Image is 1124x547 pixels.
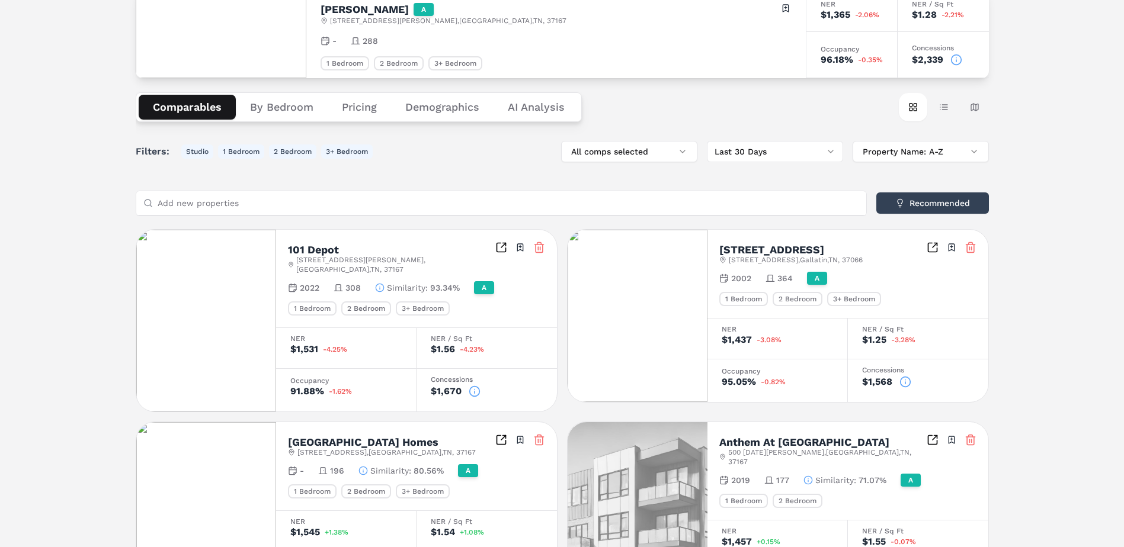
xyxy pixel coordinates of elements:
[290,345,318,354] div: $1,531
[494,95,579,120] button: AI Analysis
[891,538,916,545] span: -0.07%
[862,326,974,333] div: NER / Sq Ft
[773,494,822,508] div: 2 Bedroom
[431,527,455,537] div: $1.54
[428,56,482,70] div: 3+ Bedroom
[431,376,543,383] div: Concessions
[391,95,494,120] button: Demographics
[858,56,883,63] span: -0.35%
[862,335,886,345] div: $1.25
[495,242,507,253] a: Inspect Comparables
[731,474,750,486] span: 2019
[297,448,476,457] span: [STREET_ADDRESS] , [GEOGRAPHIC_DATA] , TN , 37167
[460,529,484,536] span: +1.08%
[290,387,324,396] div: 91.88%
[821,1,883,8] div: NER
[370,465,411,477] span: Similarity :
[729,255,863,265] span: [STREET_ADDRESS] , Gallatin , TN , 37066
[862,366,974,374] div: Concessions
[430,282,460,294] span: 93.34%
[757,538,780,545] span: +0.15%
[332,35,337,47] span: -
[722,377,756,387] div: 95.05%
[363,35,378,47] span: 288
[300,282,319,294] span: 2022
[328,95,391,120] button: Pricing
[853,141,989,162] button: Property Name: A-Z
[821,46,883,53] div: Occupancy
[414,3,434,16] div: A
[431,518,543,525] div: NER / Sq Ft
[722,335,752,345] div: $1,437
[719,292,768,306] div: 1 Bedroom
[330,16,566,25] span: [STREET_ADDRESS][PERSON_NAME] , [GEOGRAPHIC_DATA] , TN , 37167
[374,56,424,70] div: 2 Bedroom
[288,484,337,498] div: 1 Bedroom
[807,272,827,285] div: A
[236,95,328,120] button: By Bedroom
[158,191,859,215] input: Add new properties
[431,345,455,354] div: $1.56
[722,326,833,333] div: NER
[722,527,833,535] div: NER
[731,272,751,284] span: 2002
[325,529,348,536] span: +1.38%
[300,465,304,477] span: -
[927,434,939,446] a: Inspect Comparables
[330,465,344,477] span: 196
[375,282,460,294] button: Similarity:93.34%
[321,56,369,70] div: 1 Bedroom
[139,95,236,120] button: Comparables
[431,387,462,396] div: $1,670
[912,55,943,65] div: $2,339
[891,336,915,343] span: -3.28%
[358,465,444,477] button: Similarity:80.56%
[757,336,782,343] span: -3.08%
[561,141,697,162] button: All comps selected
[821,55,853,65] div: 96.18%
[821,10,850,20] div: $1,365
[942,11,964,18] span: -2.21%
[912,1,975,8] div: NER / Sq Ft
[288,244,339,255] h2: 101 Depot
[719,494,768,508] div: 1 Bedroom
[329,388,352,395] span: -1.62%
[495,434,507,446] a: Inspect Comparables
[761,378,786,385] span: -0.82%
[181,144,213,159] button: Studio
[396,484,450,498] div: 3+ Bedroom
[815,474,856,486] span: Similarity :
[855,11,879,18] span: -2.06%
[290,335,402,342] div: NER
[321,4,409,15] h2: [PERSON_NAME]
[458,464,478,477] div: A
[341,301,391,316] div: 2 Bedroom
[288,437,438,448] h2: [GEOGRAPHIC_DATA] Homes
[862,377,892,387] div: $1,568
[460,346,484,353] span: -4.23%
[722,537,752,546] div: $1,457
[431,335,543,342] div: NER / Sq Ft
[722,368,833,375] div: Occupancy
[290,527,320,537] div: $1,545
[396,301,450,316] div: 3+ Bedroom
[414,465,444,477] span: 80.56%
[345,282,361,294] span: 308
[290,377,402,384] div: Occupancy
[323,346,347,353] span: -4.25%
[218,144,264,159] button: 1 Bedroom
[296,255,495,274] span: [STREET_ADDRESS][PERSON_NAME] , [GEOGRAPHIC_DATA] , TN , 37167
[862,537,886,546] div: $1.55
[776,474,789,486] span: 177
[136,144,177,159] span: Filters:
[773,292,822,306] div: 2 Bedroom
[269,144,316,159] button: 2 Bedroom
[288,301,337,316] div: 1 Bedroom
[859,474,886,486] span: 71.07%
[912,10,937,20] div: $1.28
[321,144,373,159] button: 3+ Bedroom
[803,474,886,486] button: Similarity:71.07%
[290,518,402,525] div: NER
[927,242,939,253] a: Inspect Comparables
[862,527,974,535] div: NER / Sq Ft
